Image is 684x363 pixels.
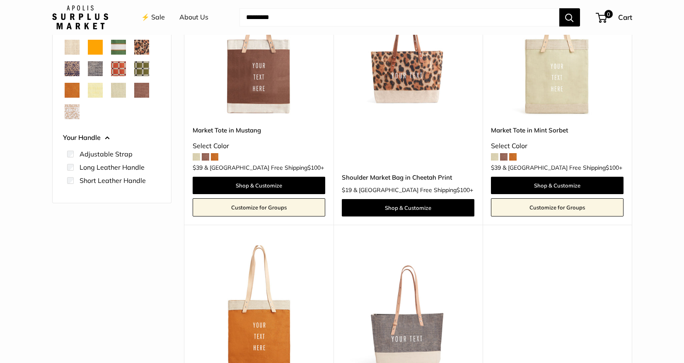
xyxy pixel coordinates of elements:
button: Search [559,8,580,26]
label: Long Leather Handle [80,162,145,172]
img: Apolis: Surplus Market [52,5,108,29]
span: $19 [342,186,352,194]
a: Shoulder Market Bag in Cheetah Print [342,173,474,182]
a: Customize for Groups [193,198,325,216]
button: Cheetah [134,40,149,55]
button: Mustang [134,83,149,98]
a: Shop & Customize [491,177,624,194]
label: Adjustable Strap [80,149,133,159]
button: Natural [65,40,80,55]
a: Market Tote in Mustang [193,125,325,135]
a: ⚡️ Sale [141,11,165,24]
div: Select Color [193,140,325,152]
button: Mint Sorbet [111,83,126,98]
button: Chenille Window Sage [134,61,149,76]
span: 0 [604,10,612,18]
button: Chambray [88,61,103,76]
a: Customize for Groups [491,198,624,216]
button: Chenille Window Brick [111,61,126,76]
button: Court Green [111,40,126,55]
button: Your Handle [63,132,161,144]
span: $100 [457,186,470,194]
span: & [GEOGRAPHIC_DATA] Free Shipping + [503,165,622,171]
span: & [GEOGRAPHIC_DATA] Free Shipping + [353,187,473,193]
a: Shop & Customize [342,199,474,216]
a: Shop & Customize [193,177,325,194]
span: $39 [491,164,501,171]
a: About Us [179,11,208,24]
button: Blue Porcelain [65,61,80,76]
button: Cognac [65,83,80,98]
div: Select Color [491,140,624,152]
button: Daisy [88,83,103,98]
a: Market Tote in Mint Sorbet [491,125,624,135]
span: $100 [307,164,321,171]
button: White Porcelain [65,104,80,119]
button: Orange [88,40,103,55]
a: 0 Cart [597,11,632,24]
span: Cart [618,13,632,22]
label: Short Leather Handle [80,175,146,185]
span: & [GEOGRAPHIC_DATA] Free Shipping + [204,165,324,171]
input: Search... [239,8,559,26]
span: $100 [606,164,619,171]
span: $39 [193,164,203,171]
